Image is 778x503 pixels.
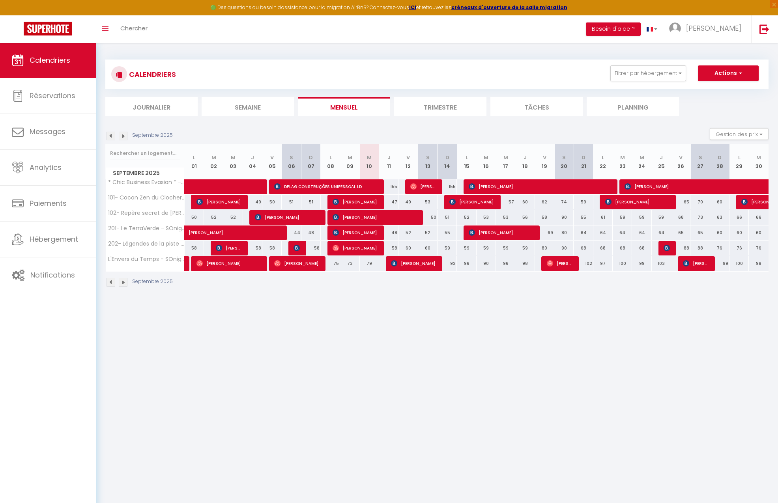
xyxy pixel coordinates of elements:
[301,195,321,209] div: 51
[333,240,378,255] span: [PERSON_NAME]
[418,195,438,209] div: 53
[749,210,769,225] div: 66
[30,127,65,136] span: Messages
[398,225,418,240] div: 52
[574,241,593,255] div: 68
[30,198,67,208] span: Paiements
[110,146,180,160] input: Rechercher un logement...
[593,210,613,225] div: 61
[535,210,554,225] div: 58
[535,144,554,179] th: 19
[274,179,377,194] span: DPLAG CONSTRUÇÕES UNIPESSOAL LD
[554,225,574,240] div: 80
[309,154,313,161] abbr: D
[418,225,438,240] div: 52
[749,144,769,179] th: 30
[729,210,749,225] div: 66
[749,256,769,271] div: 98
[610,65,686,81] button: Filtrer par hébergement
[574,144,593,179] th: 21
[211,154,216,161] abbr: M
[660,154,663,161] abbr: J
[457,144,476,179] th: 15
[671,195,690,209] div: 65
[484,154,488,161] abbr: M
[469,179,610,194] span: [PERSON_NAME]
[554,210,574,225] div: 90
[554,241,574,255] div: 90
[394,97,486,116] li: Trimestre
[189,221,279,236] span: [PERSON_NAME]
[679,154,683,161] abbr: V
[301,225,321,240] div: 48
[496,144,515,179] th: 17
[333,194,378,209] span: [PERSON_NAME]
[477,210,496,225] div: 53
[613,144,632,179] th: 23
[114,15,153,43] a: Chercher
[535,225,554,240] div: 69
[664,240,670,255] span: [PERSON_NAME]
[547,256,572,271] span: [PERSON_NAME]
[30,234,78,244] span: Hébergement
[6,3,30,27] button: Ouvrir le widget de chat LiveChat
[290,154,293,161] abbr: S
[698,65,759,81] button: Actions
[282,225,301,240] div: 44
[671,225,690,240] div: 65
[418,241,438,255] div: 60
[496,210,515,225] div: 53
[438,144,457,179] th: 14
[340,256,359,271] div: 73
[593,241,613,255] div: 68
[409,4,416,11] strong: ICI
[457,210,476,225] div: 52
[738,154,741,161] abbr: L
[132,132,173,139] p: Septembre 2025
[379,225,398,240] div: 48
[418,144,438,179] th: 13
[718,154,722,161] abbr: D
[710,128,769,140] button: Gestion des prix
[298,97,390,116] li: Mensuel
[107,195,186,201] span: 101- Cocon Zen du Clocher - SOnights
[127,65,176,83] h3: CALENDRIERS
[690,210,710,225] div: 73
[669,22,681,34] img: ...
[515,144,535,179] th: 18
[574,256,593,271] div: 102
[671,210,690,225] div: 68
[333,210,416,225] span: [PERSON_NAME]
[438,225,457,240] div: 55
[515,195,535,209] div: 60
[120,24,148,32] span: Chercher
[729,256,749,271] div: 100
[451,4,567,11] a: créneaux d'ouverture de la salle migration
[515,256,535,271] div: 98
[457,241,476,255] div: 59
[620,154,625,161] abbr: M
[107,256,186,262] span: L'Envers du Temps - SOnights
[613,210,632,225] div: 59
[379,241,398,255] div: 58
[582,154,585,161] abbr: D
[632,241,651,255] div: 68
[756,154,761,161] abbr: M
[398,144,418,179] th: 12
[360,256,379,271] div: 79
[710,241,729,255] div: 76
[671,144,690,179] th: 26
[196,194,241,209] span: [PERSON_NAME]
[496,241,515,255] div: 59
[710,195,729,209] div: 60
[449,194,494,209] span: [PERSON_NAME]
[223,210,243,225] div: 52
[574,210,593,225] div: 55
[410,179,436,194] span: [PERSON_NAME]
[690,241,710,255] div: 88
[216,240,241,255] span: [PERSON_NAME]
[418,210,438,225] div: 50
[632,144,651,179] th: 24
[543,154,546,161] abbr: V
